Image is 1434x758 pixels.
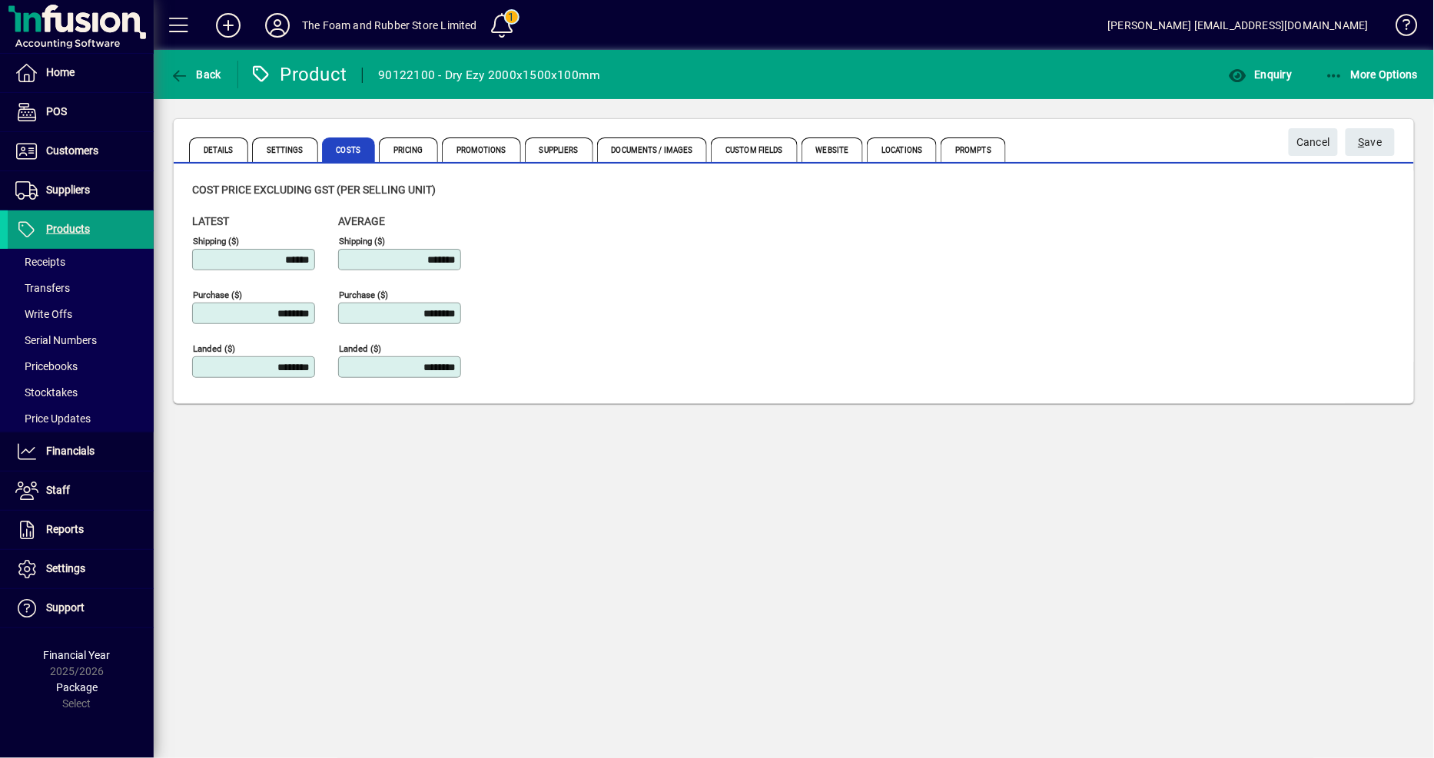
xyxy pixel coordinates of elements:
[15,282,70,294] span: Transfers
[941,137,1006,162] span: Prompts
[1359,136,1365,148] span: S
[442,137,521,162] span: Promotions
[15,412,91,425] span: Price Updates
[8,550,154,588] a: Settings
[1296,130,1330,155] span: Cancel
[302,13,477,38] div: The Foam and Rubber Store Limited
[1325,68,1419,81] span: More Options
[44,649,111,661] span: Financial Year
[193,343,235,354] mat-label: Landed ($)
[867,137,937,162] span: Locations
[8,379,154,405] a: Stocktakes
[711,137,797,162] span: Custom Fields
[46,562,85,574] span: Settings
[46,445,95,457] span: Financials
[378,63,601,88] div: 90122100 - Dry Ezy 2000x1500x100mm
[8,249,154,275] a: Receipts
[8,93,154,131] a: POS
[192,215,229,227] span: Latest
[525,137,593,162] span: Suppliers
[250,62,347,87] div: Product
[802,137,864,162] span: Website
[597,137,708,162] span: Documents / Images
[8,275,154,301] a: Transfers
[15,334,97,346] span: Serial Numbers
[15,360,78,372] span: Pricebooks
[8,132,154,170] a: Customers
[8,589,154,627] a: Support
[8,472,154,510] a: Staff
[339,343,381,354] mat-label: Landed ($)
[1346,128,1395,156] button: Save
[1224,61,1296,88] button: Enquiry
[192,184,436,196] span: Cost price excluding GST (per selling unit)
[1228,68,1292,81] span: Enquiry
[338,215,385,227] span: Average
[8,327,154,353] a: Serial Numbers
[46,144,98,157] span: Customers
[8,511,154,549] a: Reports
[46,523,84,535] span: Reports
[8,353,154,379] a: Pricebooks
[46,105,67,118] span: POS
[1359,130,1383,155] span: ave
[1321,61,1422,88] button: More Options
[1289,128,1338,156] button: Cancel
[379,137,438,162] span: Pricing
[46,66,75,78] span: Home
[193,236,239,247] mat-label: Shipping ($)
[8,432,154,471] a: Financials
[46,601,85,614] span: Support
[252,137,318,162] span: Settings
[46,184,90,196] span: Suppliers
[166,61,225,88] button: Back
[154,61,238,88] app-page-header-button: Back
[15,256,65,268] span: Receipts
[46,223,90,235] span: Products
[189,137,248,162] span: Details
[339,290,388,300] mat-label: Purchase ($)
[322,137,376,162] span: Costs
[1108,13,1369,38] div: [PERSON_NAME] [EMAIL_ADDRESS][DOMAIN_NAME]
[15,386,78,399] span: Stocktakes
[1384,3,1415,53] a: Knowledge Base
[193,290,242,300] mat-label: Purchase ($)
[204,12,253,39] button: Add
[8,171,154,210] a: Suppliers
[56,681,98,693] span: Package
[8,54,154,92] a: Home
[46,484,70,496] span: Staff
[15,308,72,320] span: Write Offs
[8,405,154,432] a: Price Updates
[339,236,385,247] mat-label: Shipping ($)
[170,68,221,81] span: Back
[253,12,302,39] button: Profile
[8,301,154,327] a: Write Offs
